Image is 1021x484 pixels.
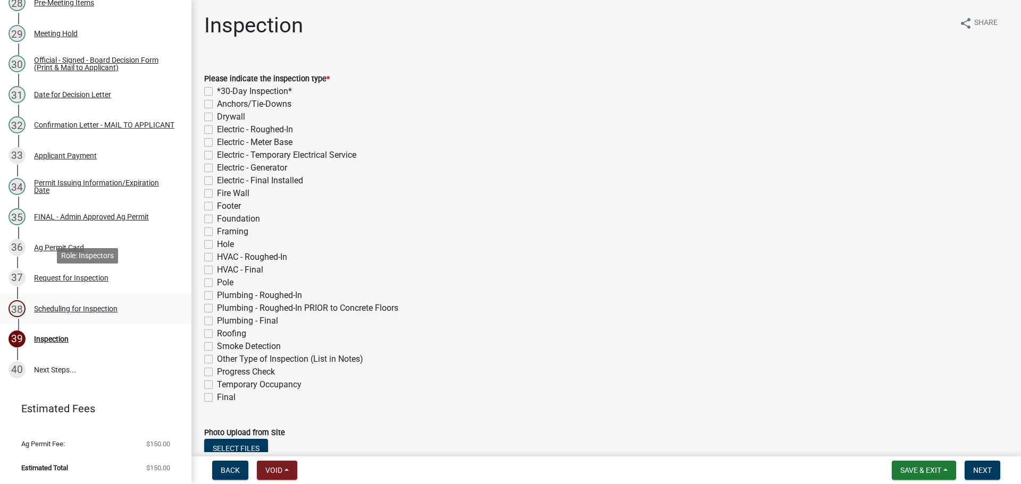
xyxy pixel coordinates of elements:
[217,276,233,289] label: Pole
[217,136,292,149] label: Electric - Meter Base
[217,264,263,276] label: HVAC - Final
[217,111,245,123] label: Drywall
[9,239,26,256] div: 36
[21,464,68,471] span: Estimated Total
[204,439,268,458] button: Select files
[34,56,174,71] div: Official - Signed - Board Decision Form (Print & Mail to Applicant)
[900,466,941,474] span: Save & Exit
[212,461,248,480] button: Back
[951,13,1006,33] button: shareShare
[34,244,84,251] div: Ag Permit Card
[217,85,292,98] label: *30-Day Inspection*
[217,251,287,264] label: HVAC - Roughed-In
[217,391,236,404] label: Final
[959,17,972,30] i: share
[9,330,26,347] div: 39
[265,466,282,474] span: Void
[973,466,992,474] span: Next
[221,466,240,474] span: Back
[9,147,26,164] div: 33
[9,116,26,133] div: 32
[34,91,111,98] div: Date for Decision Letter
[21,440,65,447] span: Ag Permit Fee:
[217,149,356,162] label: Electric - Temporary Electrical Service
[217,238,234,251] label: Hole
[257,461,297,480] button: Void
[217,366,275,378] label: Progress Check
[204,429,285,437] label: Photo Upload from Site
[9,208,26,225] div: 35
[217,162,287,174] label: Electric - Generator
[217,302,398,315] label: Plumbing - Roughed-In PRIOR to Concrete Floors
[217,327,246,340] label: Roofing
[9,25,26,42] div: 29
[974,17,998,30] span: Share
[34,335,69,343] div: Inspection
[217,200,241,213] label: Footer
[217,289,302,302] label: Plumbing - Roughed-In
[34,213,149,220] div: FINAL - Admin Approved Ag Permit
[204,75,330,83] label: Please indicate the inspection type
[34,305,118,312] div: Scheduling for Inspection
[9,178,26,195] div: 34
[217,225,248,238] label: Framing
[217,378,302,391] label: Temporary Occupancy
[217,213,260,225] label: Foundation
[217,353,363,366] label: Other Type of Inspection (List in Notes)
[34,179,174,194] div: Permit Issuing Information/Expiration Date
[217,340,281,353] label: Smoke Detection
[34,274,108,282] div: Request for Inspection
[9,86,26,103] div: 31
[9,55,26,72] div: 30
[9,269,26,286] div: 37
[217,187,249,200] label: Fire Wall
[34,30,78,37] div: Meeting Hold
[9,300,26,317] div: 38
[217,315,278,327] label: Plumbing - Final
[892,461,956,480] button: Save & Exit
[217,174,303,187] label: Electric - Final Installed
[9,398,174,419] a: Estimated Fees
[146,440,170,447] span: $150.00
[34,152,97,159] div: Applicant Payment
[217,98,291,111] label: Anchors/Tie-Downs
[217,123,293,136] label: Electric - Roughed-In
[204,13,303,38] h1: Inspection
[9,361,26,378] div: 40
[146,464,170,471] span: $150.00
[34,121,174,129] div: Confirmation Letter - MAIL TO APPLICANT
[965,461,1000,480] button: Next
[57,248,118,264] div: Role: Inspectors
